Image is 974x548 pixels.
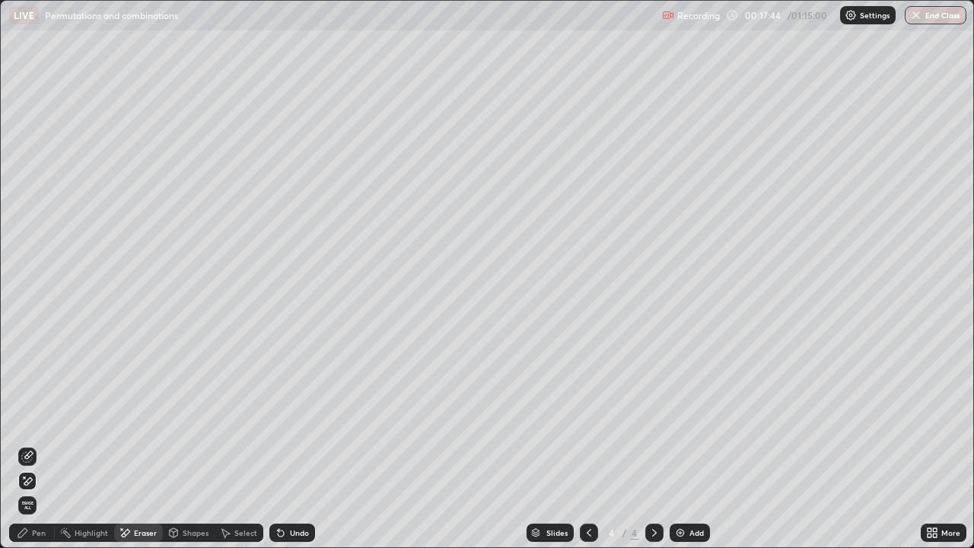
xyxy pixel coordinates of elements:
div: Undo [290,529,309,537]
p: Recording [677,10,720,21]
img: class-settings-icons [845,9,857,21]
div: Shapes [183,529,208,537]
img: end-class-cross [910,9,922,21]
img: recording.375f2c34.svg [662,9,674,21]
div: 4 [604,528,619,537]
div: Highlight [75,529,108,537]
div: 4 [630,526,639,540]
div: More [941,529,960,537]
span: Erase all [19,501,36,510]
p: LIVE [14,9,34,21]
div: Slides [546,529,568,537]
img: add-slide-button [674,527,686,539]
div: Eraser [134,529,157,537]
p: Permutations and combinations [45,9,178,21]
div: Add [689,529,704,537]
div: Select [234,529,257,537]
p: Settings [860,11,890,19]
div: / [622,528,627,537]
button: End Class [905,6,966,24]
div: Pen [32,529,46,537]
